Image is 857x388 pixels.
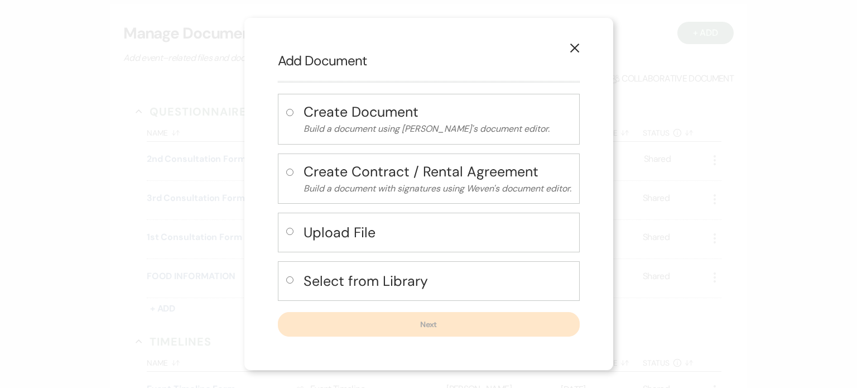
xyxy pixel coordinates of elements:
[278,51,580,70] h2: Add Document
[304,122,571,136] p: Build a document using [PERSON_NAME]'s document editor.
[278,312,580,337] button: Next
[304,162,571,196] button: Create Contract / Rental AgreementBuild a document with signatures using Weven's document editor.
[304,181,571,196] p: Build a document with signatures using Weven's document editor.
[304,221,571,244] button: Upload File
[304,223,571,242] h4: Upload File
[304,102,571,136] button: Create DocumentBuild a document using [PERSON_NAME]'s document editor.
[304,162,571,181] h4: Create Contract / Rental Agreement
[304,102,571,122] h4: Create Document
[304,270,571,293] button: Select from Library
[304,271,571,291] h4: Select from Library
